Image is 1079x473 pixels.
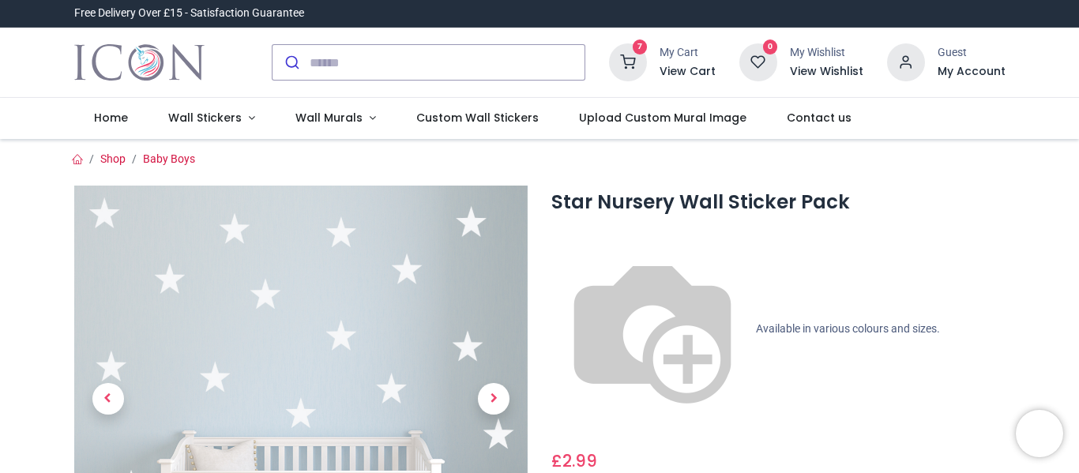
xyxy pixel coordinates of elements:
[74,40,205,84] img: Icon Wall Stickers
[1016,410,1063,457] iframe: Brevo live chat
[100,152,126,165] a: Shop
[739,55,777,68] a: 0
[143,152,195,165] a: Baby Boys
[787,110,852,126] span: Contact us
[763,39,778,54] sup: 0
[551,189,1006,216] h1: Star Nursery Wall Sticker Pack
[92,383,124,415] span: Previous
[275,98,396,139] a: Wall Murals
[579,110,746,126] span: Upload Custom Mural Image
[74,6,304,21] div: Free Delivery Over £15 - Satisfaction Guarantee
[74,40,205,84] a: Logo of Icon Wall Stickers
[94,110,128,126] span: Home
[674,6,1006,21] iframe: Customer reviews powered by Trustpilot
[168,110,242,126] span: Wall Stickers
[609,55,647,68] a: 7
[633,39,648,54] sup: 7
[551,449,597,472] span: £
[478,383,509,415] span: Next
[790,45,863,61] div: My Wishlist
[295,110,363,126] span: Wall Murals
[562,449,597,472] span: 2.99
[938,64,1006,80] a: My Account
[938,45,1006,61] div: Guest
[416,110,539,126] span: Custom Wall Stickers
[551,228,754,430] img: color-wheel.png
[790,64,863,80] a: View Wishlist
[149,98,276,139] a: Wall Stickers
[660,45,716,61] div: My Cart
[660,64,716,80] a: View Cart
[273,45,310,80] button: Submit
[756,322,940,335] span: Available in various colours and sizes.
